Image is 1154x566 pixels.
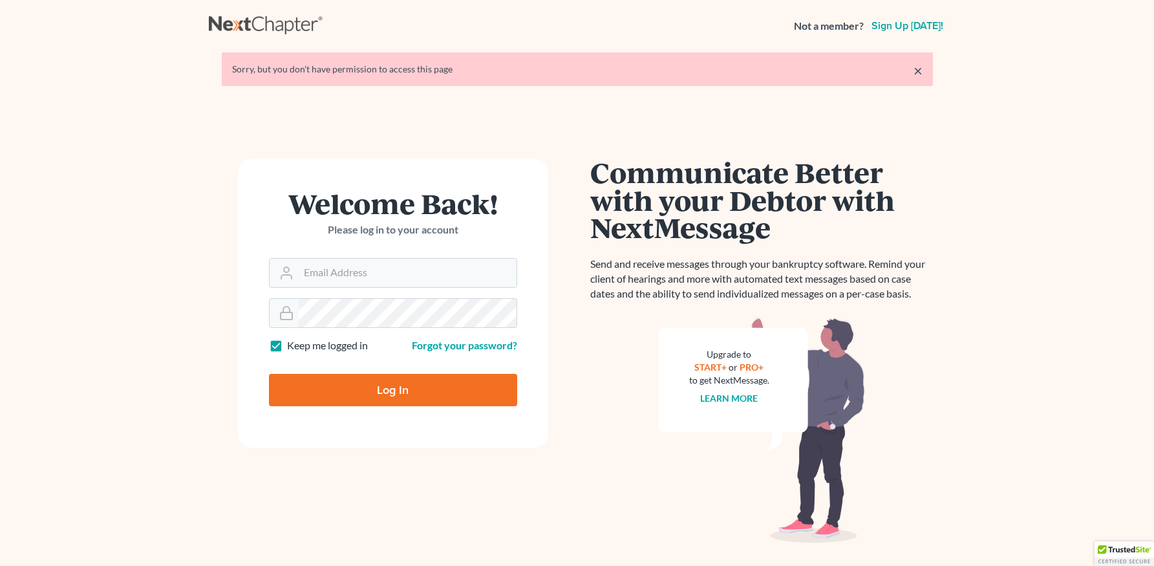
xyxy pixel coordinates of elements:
a: PRO+ [740,362,764,373]
div: Sorry, but you don't have permission to access this page [232,63,923,76]
a: START+ [694,362,727,373]
a: Sign up [DATE]! [869,21,946,31]
div: Upgrade to [689,348,769,361]
input: Log In [269,374,517,406]
div: TrustedSite Certified [1095,541,1154,566]
h1: Communicate Better with your Debtor with NextMessage [590,158,933,241]
span: or [729,362,738,373]
a: × [914,63,923,78]
input: Email Address [299,259,517,287]
div: to get NextMessage. [689,374,769,387]
a: Forgot your password? [412,339,517,351]
a: Learn more [700,393,758,404]
p: Please log in to your account [269,223,517,237]
strong: Not a member? [794,19,864,34]
label: Keep me logged in [287,338,368,353]
p: Send and receive messages through your bankruptcy software. Remind your client of hearings and mo... [590,257,933,301]
img: nextmessage_bg-59042aed3d76b12b5cd301f8e5b87938c9018125f34e5fa2b7a6b67550977c72.svg [658,317,865,543]
h1: Welcome Back! [269,190,517,217]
